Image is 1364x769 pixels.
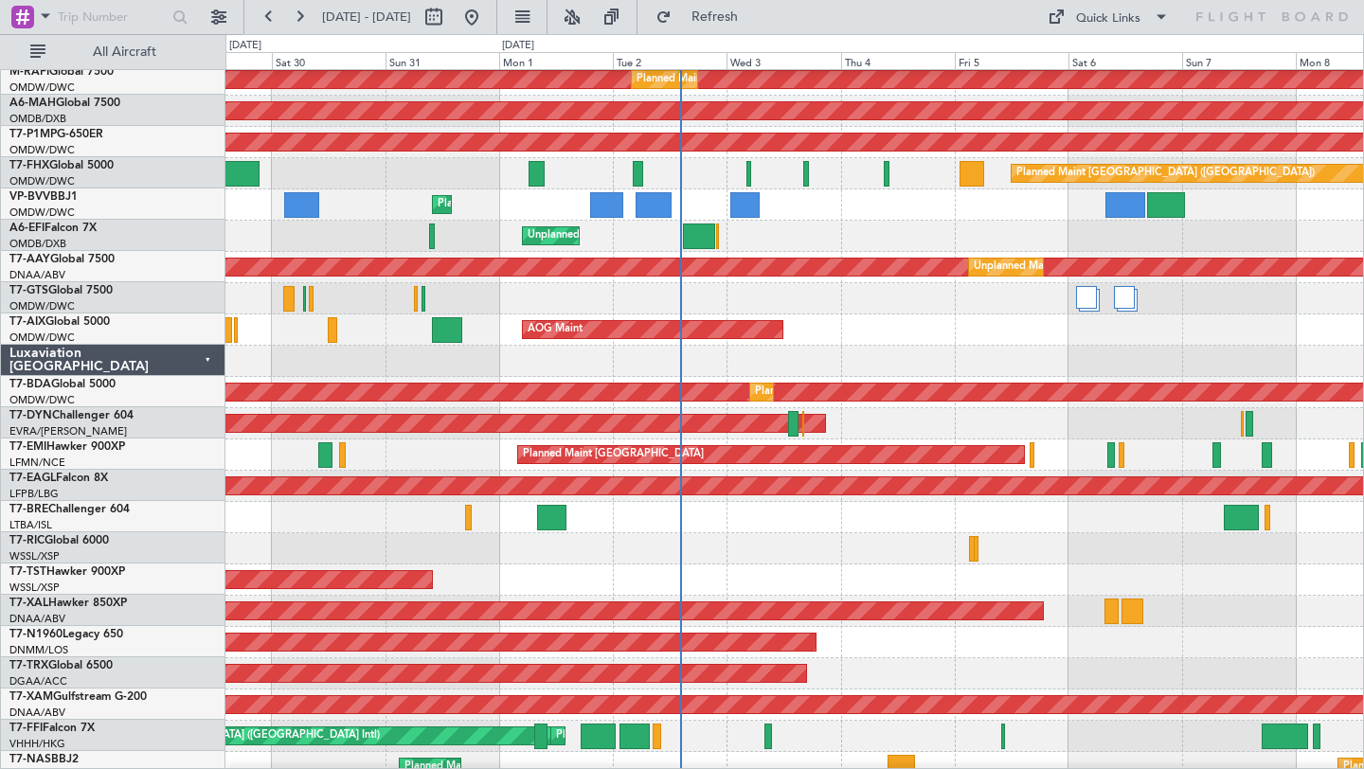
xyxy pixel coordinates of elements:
a: M-RAFIGlobal 7500 [9,66,114,78]
div: AOG Maint [528,315,583,344]
a: T7-TRXGlobal 6500 [9,660,113,671]
a: OMDW/DWC [9,331,75,345]
a: T7-GTSGlobal 7500 [9,285,113,296]
a: T7-AAYGlobal 7500 [9,254,115,265]
div: Planned Maint Dubai (Al Maktoum Intl) [438,190,624,219]
span: All Aircraft [49,45,200,59]
span: VP-BVV [9,191,50,203]
span: T7-GTS [9,285,48,296]
div: Planned Maint [GEOGRAPHIC_DATA] ([GEOGRAPHIC_DATA] Intl) [556,722,872,750]
a: T7-FHXGlobal 5000 [9,160,114,171]
button: Refresh [647,2,761,32]
a: T7-BREChallenger 604 [9,504,130,515]
span: T7-EMI [9,441,46,453]
input: Trip Number [58,3,167,31]
div: Unplanned Maint [GEOGRAPHIC_DATA] ([GEOGRAPHIC_DATA]) [528,222,839,250]
div: Mon 1 [499,52,613,69]
div: Unplanned Maint [GEOGRAPHIC_DATA] (Al Maktoum Intl) [974,253,1254,281]
span: A6-EFI [9,223,45,234]
a: DNAA/ABV [9,268,65,282]
a: DNMM/LOS [9,643,68,657]
a: OMDB/DXB [9,237,66,251]
span: A6-MAH [9,98,56,109]
a: T7-P1MPG-650ER [9,129,103,140]
a: OMDW/DWC [9,174,75,188]
span: T7-DYN [9,410,52,421]
span: Refresh [675,10,755,24]
div: [DATE] [502,38,534,54]
a: LTBA/ISL [9,518,52,532]
a: VHHH/HKG [9,737,65,751]
a: DNAA/ABV [9,706,65,720]
a: OMDW/DWC [9,206,75,220]
span: T7-BDA [9,379,51,390]
a: WSSL/XSP [9,581,60,595]
a: OMDW/DWC [9,143,75,157]
span: T7-NAS [9,754,51,765]
span: T7-TST [9,566,46,578]
a: DNAA/ABV [9,612,65,626]
span: M-RAFI [9,66,49,78]
a: OMDW/DWC [9,299,75,313]
a: T7-TSTHawker 900XP [9,566,125,578]
a: T7-XALHawker 850XP [9,598,127,609]
a: VP-BVVBBJ1 [9,191,78,203]
a: LFPB/LBG [9,487,59,501]
div: Planned Maint [GEOGRAPHIC_DATA] ([GEOGRAPHIC_DATA]) [1016,159,1315,188]
div: Quick Links [1076,9,1140,28]
a: T7-EAGLFalcon 8X [9,473,108,484]
div: [DATE] [229,38,261,54]
span: T7-P1MP [9,129,57,140]
div: Fri 5 [955,52,1068,69]
a: A6-EFIFalcon 7X [9,223,97,234]
span: T7-AAY [9,254,50,265]
a: OMDW/DWC [9,393,75,407]
span: T7-FFI [9,723,43,734]
div: Thu 4 [841,52,955,69]
div: Planned Maint Dubai (Al Maktoum Intl) [637,65,823,94]
a: WSSL/XSP [9,549,60,563]
a: T7-DYNChallenger 604 [9,410,134,421]
span: T7-N1960 [9,629,63,640]
a: T7-BDAGlobal 5000 [9,379,116,390]
a: T7-XAMGulfstream G-200 [9,691,147,703]
span: T7-RIC [9,535,45,546]
button: All Aircraft [21,37,206,67]
a: LFMN/NCE [9,456,65,470]
span: T7-AIX [9,316,45,328]
a: T7-N1960Legacy 650 [9,629,123,640]
a: EVRA/[PERSON_NAME] [9,424,127,438]
a: A6-MAHGlobal 7500 [9,98,120,109]
span: T7-EAGL [9,473,56,484]
a: T7-AIXGlobal 5000 [9,316,110,328]
a: T7-NASBBJ2 [9,754,79,765]
div: Sun 31 [386,52,499,69]
div: Sun 7 [1182,52,1296,69]
span: T7-TRX [9,660,48,671]
a: T7-FFIFalcon 7X [9,723,95,734]
a: OMDB/DXB [9,112,66,126]
a: OMDW/DWC [9,80,75,95]
div: Tue 2 [613,52,727,69]
div: Wed 3 [727,52,840,69]
button: Quick Links [1038,2,1178,32]
span: [DATE] - [DATE] [322,9,411,26]
div: Planned Maint [GEOGRAPHIC_DATA] [523,440,704,469]
span: T7-XAM [9,691,53,703]
div: Sat 6 [1068,52,1182,69]
a: T7-RICGlobal 6000 [9,535,109,546]
a: T7-EMIHawker 900XP [9,441,125,453]
span: T7-FHX [9,160,49,171]
div: Sat 30 [272,52,386,69]
a: DGAA/ACC [9,674,67,689]
div: Planned Maint Dubai (Al Maktoum Intl) [755,378,942,406]
span: T7-XAL [9,598,48,609]
span: T7-BRE [9,504,48,515]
